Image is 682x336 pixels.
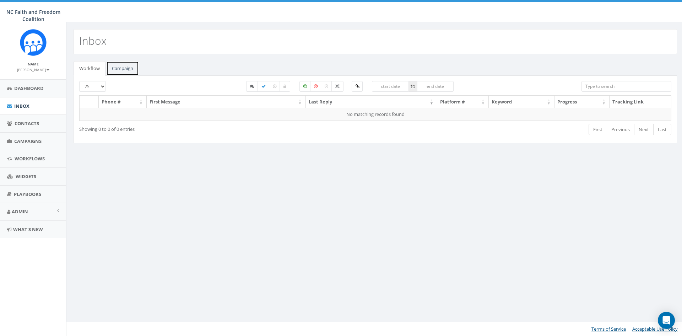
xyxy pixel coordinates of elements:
label: Clicked [352,81,363,92]
input: Type to search [581,81,671,92]
span: to [409,81,417,92]
a: Terms of Service [591,326,626,332]
a: Campaign [106,61,139,76]
a: Previous [607,124,634,135]
th: Keyword: activate to sort column ascending [489,96,554,108]
div: Showing 0 to 0 of 0 entries [79,123,320,133]
a: Workflow [74,61,105,76]
span: Widgets [16,173,36,180]
th: Last Reply: activate to sort column ascending [306,96,437,108]
span: Campaigns [14,138,42,144]
small: [PERSON_NAME] [17,67,49,72]
small: Name [28,62,39,66]
span: Dashboard [14,85,44,91]
input: end date [417,81,454,92]
span: Inbox [14,103,29,109]
th: Progress: activate to sort column ascending [554,96,610,108]
th: Platform #: activate to sort column ascending [437,96,489,108]
label: Expired [269,81,280,92]
a: Last [653,124,671,135]
th: First Message: activate to sort column ascending [147,96,306,108]
label: Mixed [331,81,343,92]
span: What's New [13,226,43,233]
a: Next [634,124,654,135]
span: Playbooks [14,191,41,197]
div: Open Intercom Messenger [658,312,675,329]
a: Acceptable Use Policy [632,326,678,332]
span: NC Faith and Freedom Coalition [6,9,60,22]
h2: Inbox [79,35,107,47]
a: First [589,124,607,135]
span: Workflows [15,155,45,162]
input: start date [372,81,409,92]
span: Contacts [15,120,39,127]
label: Positive [299,81,311,92]
label: Neutral [321,81,332,92]
th: Tracking Link [610,96,651,108]
label: Negative [310,81,321,92]
label: Completed [258,81,270,92]
th: Phone #: activate to sort column ascending [99,96,147,108]
label: Closed [280,81,290,92]
label: Started [246,81,258,92]
span: Admin [12,208,28,215]
td: No matching records found [80,108,671,121]
img: Rally_Corp_Icon.png [20,29,47,56]
a: [PERSON_NAME] [17,66,49,73]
